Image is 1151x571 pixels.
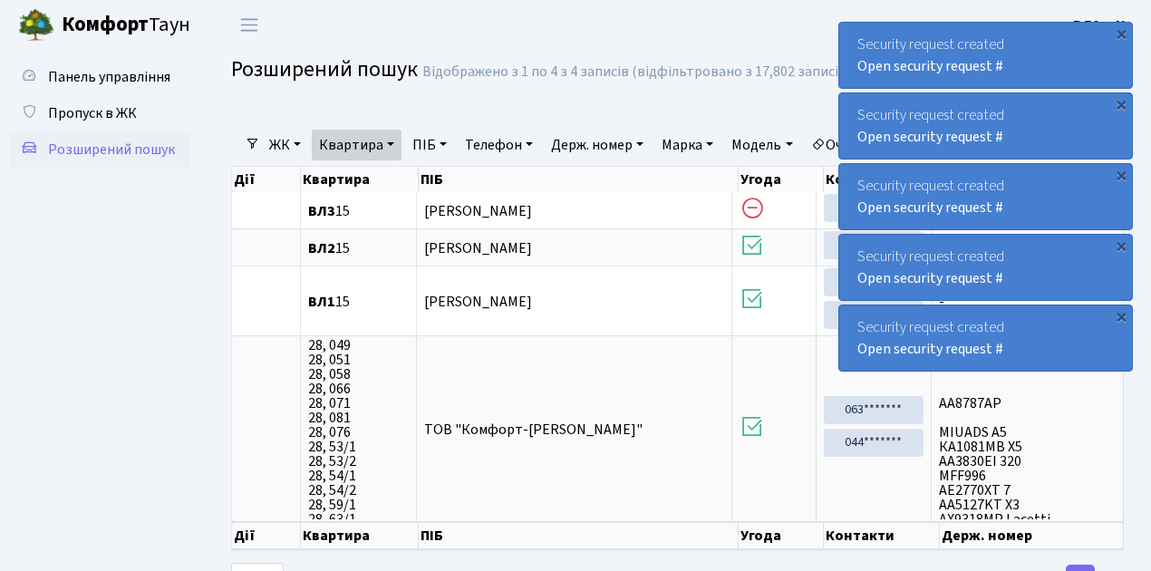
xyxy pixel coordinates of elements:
[48,67,170,87] span: Панель управління
[262,130,308,160] a: ЖК
[544,130,651,160] a: Держ. номер
[839,164,1132,229] div: Security request created
[9,95,190,131] a: Пропуск в ЖК
[804,130,953,160] a: Очистити фільтри
[308,201,335,221] b: ВЛ3
[824,522,940,549] th: Контакти
[1073,15,1129,36] a: ВЛ2 -. К.
[422,63,854,81] div: Відображено з 1 по 4 з 4 записів (відфільтровано з 17,802 записів).
[940,522,1124,549] th: Держ. номер
[654,130,721,160] a: Марка
[857,339,1003,359] a: Open security request #
[312,130,401,160] a: Квартира
[1112,237,1130,255] div: ×
[424,238,532,258] span: [PERSON_NAME]
[227,10,272,40] button: Переключити навігацію
[857,127,1003,147] a: Open security request #
[1112,166,1130,184] div: ×
[405,130,454,160] a: ПІБ
[458,130,540,160] a: Телефон
[62,10,149,39] b: Комфорт
[48,140,175,160] span: Розширений пошук
[48,103,137,123] span: Пропуск в ЖК
[308,241,409,256] span: 15
[308,338,409,519] span: 28, 049 28, 051 28, 058 28, 066 28, 071 28, 081 28, 076 28, 53/1 28, 53/2 28, 54/1 28, 54/2 28, 5...
[419,522,740,549] th: ПІБ
[18,7,54,44] img: logo.png
[424,420,643,440] span: ТОВ "Комфорт-[PERSON_NAME]"
[308,238,335,258] b: ВЛ2
[857,268,1003,288] a: Open security request #
[231,53,418,85] span: Розширений пошук
[1112,24,1130,43] div: ×
[839,23,1132,88] div: Security request created
[839,305,1132,371] div: Security request created
[424,292,532,312] span: [PERSON_NAME]
[824,167,941,192] th: Контакти
[1112,95,1130,113] div: ×
[839,93,1132,159] div: Security request created
[1112,307,1130,325] div: ×
[739,522,824,549] th: Угода
[857,56,1003,76] a: Open security request #
[857,198,1003,218] a: Open security request #
[62,10,190,41] span: Таун
[308,295,409,309] span: 15
[939,338,1116,519] span: AP3523EK АН 0400 ОС АА8787АР MIUADS A5 КА1081МВ X5 АА3830ЕІ 320 MFF996 AE2770XT 7 AA5127KT X3 AX9...
[739,167,824,192] th: Угода
[301,167,418,192] th: Квартира
[308,292,335,312] b: ВЛ1
[419,167,740,192] th: ПІБ
[1073,15,1129,35] b: ВЛ2 -. К.
[424,201,532,221] span: [PERSON_NAME]
[232,522,301,549] th: Дії
[9,59,190,95] a: Панель управління
[9,131,190,168] a: Розширений пошук
[232,167,301,192] th: Дії
[301,522,418,549] th: Квартира
[308,204,409,218] span: 15
[839,235,1132,300] div: Security request created
[724,130,799,160] a: Модель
